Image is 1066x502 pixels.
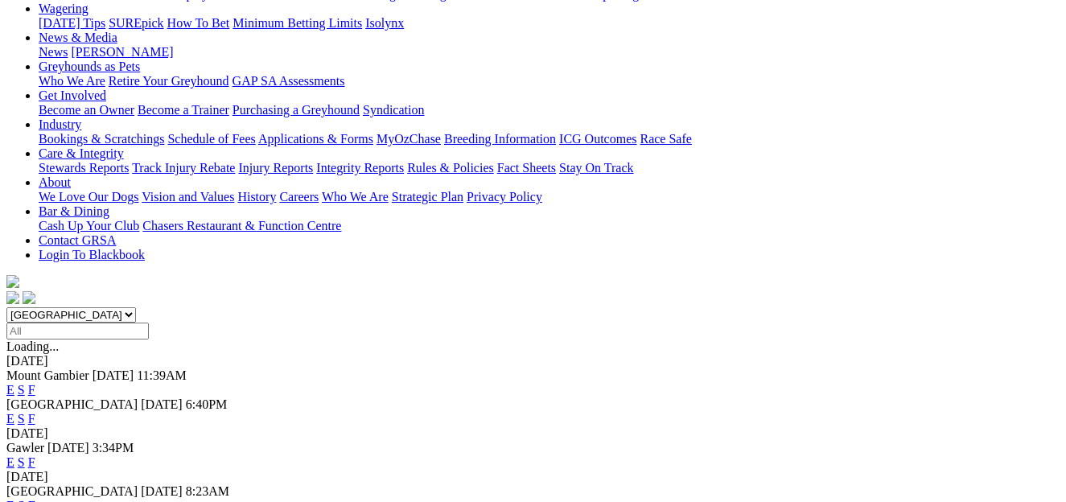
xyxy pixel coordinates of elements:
[392,190,463,204] a: Strategic Plan
[39,161,129,175] a: Stewards Reports
[39,103,134,117] a: Become an Owner
[47,441,89,455] span: [DATE]
[238,161,313,175] a: Injury Reports
[6,383,14,397] a: E
[6,441,44,455] span: Gawler
[39,74,105,88] a: Who We Are
[316,161,404,175] a: Integrity Reports
[132,161,235,175] a: Track Injury Rebate
[444,132,556,146] a: Breeding Information
[109,74,229,88] a: Retire Your Greyhound
[39,117,81,131] a: Industry
[497,161,556,175] a: Fact Sheets
[6,397,138,411] span: [GEOGRAPHIC_DATA]
[258,132,373,146] a: Applications & Forms
[39,219,1060,233] div: Bar & Dining
[467,190,542,204] a: Privacy Policy
[137,368,187,382] span: 11:39AM
[39,132,164,146] a: Bookings & Scratchings
[233,16,362,30] a: Minimum Betting Limits
[71,45,173,59] a: [PERSON_NAME]
[6,323,149,339] input: Select date
[39,45,1060,60] div: News & Media
[142,190,234,204] a: Vision and Values
[279,190,319,204] a: Careers
[39,45,68,59] a: News
[39,233,116,247] a: Contact GRSA
[39,60,140,73] a: Greyhounds as Pets
[559,132,636,146] a: ICG Outcomes
[6,291,19,304] img: facebook.svg
[167,132,255,146] a: Schedule of Fees
[141,397,183,411] span: [DATE]
[559,161,633,175] a: Stay On Track
[23,291,35,304] img: twitter.svg
[167,16,230,30] a: How To Bet
[6,470,1060,484] div: [DATE]
[28,412,35,426] a: F
[18,412,25,426] a: S
[28,455,35,469] a: F
[39,2,88,15] a: Wagering
[39,16,105,30] a: [DATE] Tips
[39,74,1060,88] div: Greyhounds as Pets
[407,161,494,175] a: Rules & Policies
[93,368,134,382] span: [DATE]
[39,219,139,232] a: Cash Up Your Club
[6,412,14,426] a: E
[322,190,389,204] a: Who We Are
[142,219,341,232] a: Chasers Restaurant & Function Centre
[39,248,145,261] a: Login To Blackbook
[39,175,71,189] a: About
[186,397,228,411] span: 6:40PM
[6,484,138,498] span: [GEOGRAPHIC_DATA]
[363,103,424,117] a: Syndication
[18,455,25,469] a: S
[138,103,229,117] a: Become a Trainer
[6,275,19,288] img: logo-grsa-white.png
[18,383,25,397] a: S
[6,354,1060,368] div: [DATE]
[109,16,163,30] a: SUREpick
[39,146,124,160] a: Care & Integrity
[6,339,59,353] span: Loading...
[6,368,89,382] span: Mount Gambier
[39,88,106,102] a: Get Involved
[39,204,109,218] a: Bar & Dining
[186,484,229,498] span: 8:23AM
[6,455,14,469] a: E
[377,132,441,146] a: MyOzChase
[237,190,276,204] a: History
[365,16,404,30] a: Isolynx
[28,383,35,397] a: F
[39,190,138,204] a: We Love Our Dogs
[39,31,117,44] a: News & Media
[141,484,183,498] span: [DATE]
[39,16,1060,31] div: Wagering
[233,74,345,88] a: GAP SA Assessments
[6,426,1060,441] div: [DATE]
[93,441,134,455] span: 3:34PM
[640,132,691,146] a: Race Safe
[39,161,1060,175] div: Care & Integrity
[39,132,1060,146] div: Industry
[39,103,1060,117] div: Get Involved
[39,190,1060,204] div: About
[233,103,360,117] a: Purchasing a Greyhound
